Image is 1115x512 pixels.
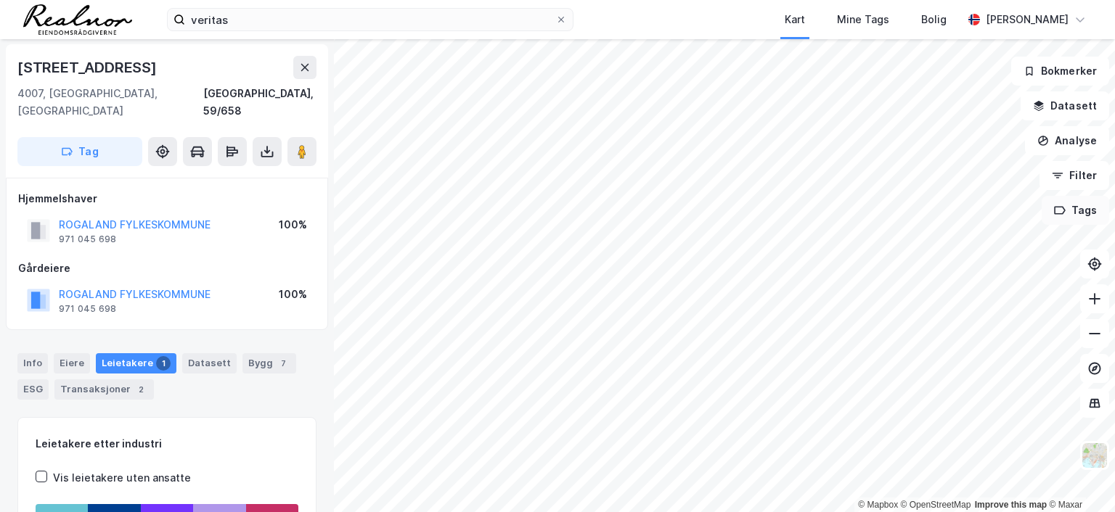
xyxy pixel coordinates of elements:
[59,234,116,245] div: 971 045 698
[1042,442,1115,512] iframe: Chat Widget
[17,379,49,400] div: ESG
[1021,91,1109,120] button: Datasett
[96,353,176,373] div: Leietakere
[785,11,805,28] div: Kart
[156,356,171,371] div: 1
[279,286,307,303] div: 100%
[242,353,296,373] div: Bygg
[18,260,316,277] div: Gårdeiere
[975,500,1047,510] a: Improve this map
[1040,161,1109,190] button: Filter
[986,11,1069,28] div: [PERSON_NAME]
[23,4,132,35] img: realnor-logo.934646d98de889bb5806.png
[276,356,290,371] div: 7
[182,353,237,373] div: Datasett
[1042,442,1115,512] div: Kontrollprogram for chat
[17,85,203,120] div: 4007, [GEOGRAPHIC_DATA], [GEOGRAPHIC_DATA]
[837,11,889,28] div: Mine Tags
[54,379,154,400] div: Transaksjoner
[1025,126,1109,155] button: Analyse
[53,469,191,487] div: Vis leietakere uten ansatte
[134,382,148,397] div: 2
[921,11,947,28] div: Bolig
[1042,196,1109,225] button: Tags
[858,500,898,510] a: Mapbox
[17,353,48,373] div: Info
[279,216,307,234] div: 100%
[901,500,971,510] a: OpenStreetMap
[36,435,298,453] div: Leietakere etter industri
[17,56,160,79] div: [STREET_ADDRESS]
[59,303,116,315] div: 971 045 698
[1011,57,1109,86] button: Bokmerker
[1081,442,1108,469] img: Z
[203,85,316,120] div: [GEOGRAPHIC_DATA], 59/658
[54,353,90,373] div: Eiere
[17,137,142,166] button: Tag
[18,190,316,207] div: Hjemmelshaver
[185,9,555,30] input: Søk på adresse, matrikkel, gårdeiere, leietakere eller personer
